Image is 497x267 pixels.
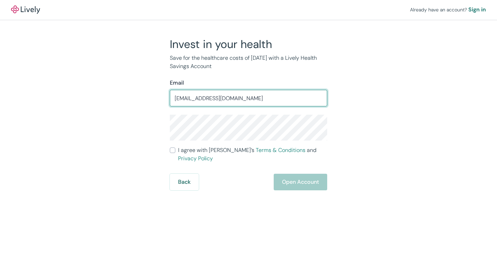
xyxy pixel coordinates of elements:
[178,155,213,162] a: Privacy Policy
[170,37,327,51] h2: Invest in your health
[11,6,40,14] img: Lively
[468,6,486,14] a: Sign in
[170,54,327,70] p: Save for the healthcare costs of [DATE] with a Lively Health Savings Account
[170,79,184,87] label: Email
[11,6,40,14] a: LivelyLively
[410,6,486,14] div: Already have an account?
[256,146,305,154] a: Terms & Conditions
[170,174,199,190] button: Back
[178,146,327,163] span: I agree with [PERSON_NAME]’s and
